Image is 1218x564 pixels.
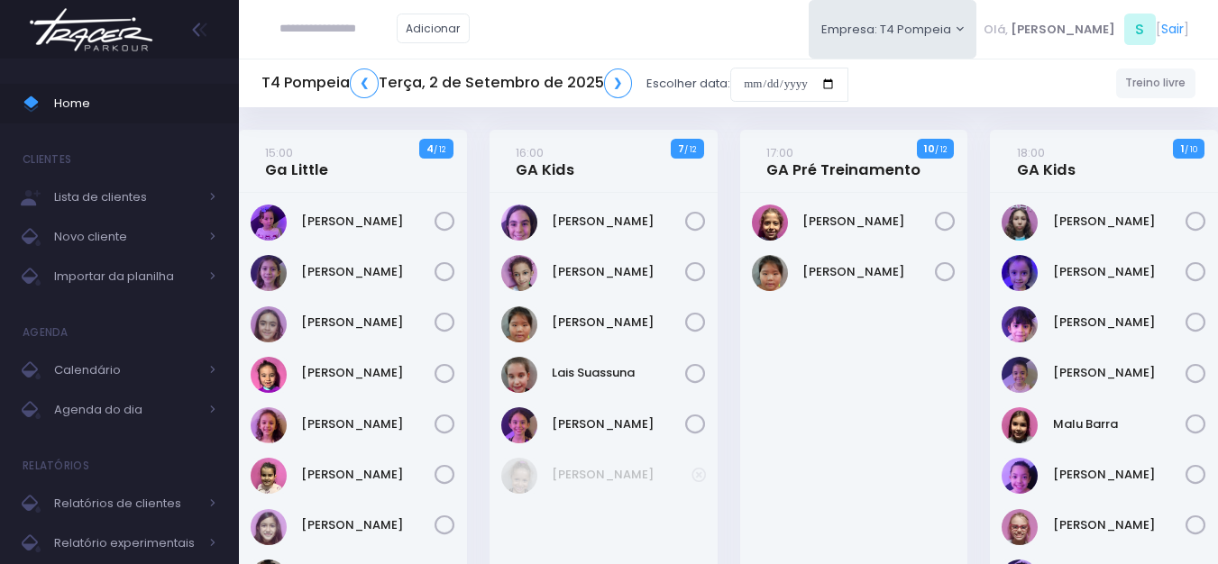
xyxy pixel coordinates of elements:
a: [PERSON_NAME] [552,314,685,332]
span: Lista de clientes [54,186,198,209]
span: Olá, [984,21,1008,39]
a: 18:00GA Kids [1017,143,1076,179]
span: Relatórios de clientes [54,492,198,515]
strong: 7 [678,141,684,156]
strong: 1 [1181,141,1185,156]
img: Lara Souza [501,407,537,443]
div: Escolher data: [261,63,848,105]
a: [PERSON_NAME] [1053,466,1186,484]
a: [PERSON_NAME] [552,213,685,231]
a: 17:00GA Pré Treinamento [766,143,920,179]
small: 17:00 [766,144,793,161]
img: Júlia Ayumi Tiba [752,255,788,291]
a: [PERSON_NAME] [301,364,435,382]
img: Eloah Meneguim Tenorio [251,306,287,342]
a: 16:00GA Kids [516,143,574,179]
a: [PERSON_NAME] [301,415,435,433]
a: [PERSON_NAME] [1053,314,1186,332]
a: Lais Suassuna [552,364,685,382]
small: 15:00 [265,144,293,161]
a: [PERSON_NAME] [552,415,685,433]
img: Isabela dela plata souza [1002,306,1038,342]
span: Home [54,92,216,115]
h4: Agenda [23,314,69,350]
img: Helena Mendes Leone [1002,255,1038,291]
a: [PERSON_NAME] [301,466,435,484]
a: Adicionar [397,14,471,43]
img: Filomena Caruso Grano [1002,205,1038,241]
a: [PERSON_NAME] [1053,364,1186,382]
img: Alice Mattos [251,205,287,241]
small: / 12 [434,144,445,155]
small: / 12 [935,144,947,155]
div: [ ] [976,9,1195,50]
span: Importar da planilha [54,265,198,288]
strong: 4 [426,141,434,156]
a: [PERSON_NAME] [802,263,936,281]
img: Antonella Zappa Marques [251,255,287,291]
h4: Relatórios [23,448,89,484]
small: 16:00 [516,144,544,161]
img: Cecília Mello [501,458,537,494]
img: Júlia Ayumi Tiba [501,306,537,342]
img: Olívia Marconato Pizzo [251,509,287,545]
a: ❮ [350,68,379,98]
img: Lais Suassuna [501,357,537,393]
span: [PERSON_NAME] [1011,21,1115,39]
a: ❯ [604,68,633,98]
a: [PERSON_NAME] [301,314,435,332]
a: [PERSON_NAME] [552,466,691,484]
img: Nina amorim [1002,458,1038,494]
small: 18:00 [1017,144,1045,161]
a: [PERSON_NAME] [1053,263,1186,281]
img: Nicole Esteves Fabri [251,458,287,494]
a: [PERSON_NAME] [1053,213,1186,231]
img: Antonella Rossi Paes Previtalli [501,205,537,241]
h4: Clientes [23,141,71,177]
a: [PERSON_NAME] [802,213,936,231]
a: Sair [1161,20,1184,39]
img: Paola baldin Barreto Armentano [1002,509,1038,545]
a: Malu Barra [1053,415,1186,433]
img: Malu Barra Guirro [1002,407,1038,443]
a: [PERSON_NAME] [552,263,685,281]
span: Relatório experimentais [54,532,198,555]
span: S [1124,14,1156,45]
a: [PERSON_NAME] [301,213,435,231]
a: [PERSON_NAME] [301,516,435,534]
img: Julia Gomes [752,205,788,241]
img: Júlia Meneguim Merlo [251,357,287,393]
a: 15:00Ga Little [265,143,328,179]
img: Ivy Miki Miessa Guadanuci [501,255,537,291]
span: Calendário [54,359,198,382]
small: / 12 [684,144,696,155]
h5: T4 Pompeia Terça, 2 de Setembro de 2025 [261,68,632,98]
span: Novo cliente [54,225,198,249]
small: / 10 [1185,144,1197,155]
a: [PERSON_NAME] [301,263,435,281]
span: Agenda do dia [54,398,198,422]
a: Treino livre [1116,68,1196,98]
img: LIZ WHITAKER DE ALMEIDA BORGES [1002,357,1038,393]
strong: 10 [924,141,935,156]
a: [PERSON_NAME] [1053,516,1186,534]
img: Laura da Silva Gueroni [251,407,287,443]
